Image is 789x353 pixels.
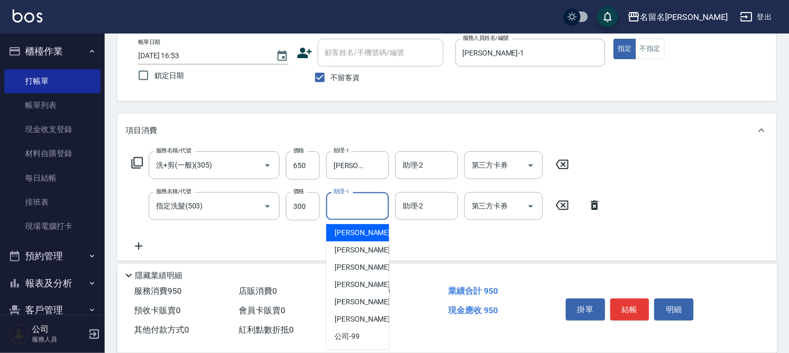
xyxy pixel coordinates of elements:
button: Open [523,157,539,174]
label: 帳單日期 [138,38,160,46]
span: 店販消費 0 [239,286,277,296]
label: 服務名稱/代號 [156,187,191,195]
a: 排班表 [4,190,101,214]
label: 助理-1 [334,147,349,155]
label: 助理-1 [334,187,349,195]
button: Open [259,198,276,215]
span: [PERSON_NAME] -7 [335,262,396,273]
span: 不留客資 [331,72,360,83]
button: 報表及分析 [4,270,101,297]
p: 服務人員 [32,335,85,344]
span: 會員卡販賣 0 [239,305,285,315]
button: 預約管理 [4,242,101,270]
button: 指定 [614,39,636,59]
button: 不指定 [636,39,665,59]
a: 帳單列表 [4,93,101,117]
input: YYYY/MM/DD hh:mm [138,47,265,64]
span: 業績合計 950 [448,286,498,296]
button: 掛單 [566,299,605,321]
span: [PERSON_NAME] -3 [335,245,396,256]
span: 服務消費 950 [134,286,182,296]
a: 現場電腦打卡 [4,214,101,238]
span: [PERSON_NAME] -1 [335,227,396,238]
button: 櫃檯作業 [4,38,101,65]
button: Choose date, selected date is 2025-10-04 [270,43,295,69]
span: 現金應收 950 [448,305,498,315]
label: 服務名稱/代號 [156,147,191,155]
button: 客戶管理 [4,296,101,324]
button: 明細 [654,299,694,321]
button: 登出 [736,7,776,27]
div: 項目消費 [117,114,776,147]
span: 紅利點數折抵 0 [239,325,294,335]
a: 材料自購登錄 [4,141,101,166]
a: 現金收支登錄 [4,117,101,141]
div: 名留名[PERSON_NAME] [640,10,728,24]
span: 其他付款方式 0 [134,325,189,335]
p: 項目消費 [126,125,157,136]
span: [PERSON_NAME] -22 [335,296,401,307]
label: 價格 [293,187,304,195]
a: 打帳單 [4,69,101,93]
span: [PERSON_NAME] -22 [335,314,401,325]
button: 名留名[PERSON_NAME] [624,6,732,28]
img: Person [8,324,29,345]
span: 鎖定日期 [154,70,184,81]
button: Open [259,157,276,174]
img: Logo [13,9,42,23]
button: save [597,6,618,27]
button: 結帳 [610,299,650,321]
p: 隱藏業績明細 [135,270,182,281]
h5: 公司 [32,324,85,335]
span: 預收卡販賣 0 [134,305,181,315]
span: 公司 -99 [335,331,360,342]
a: 每日結帳 [4,166,101,190]
button: Open [523,198,539,215]
label: 服務人員姓名/編號 [463,34,509,42]
label: 價格 [293,147,304,155]
span: [PERSON_NAME] -21 [335,279,401,290]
